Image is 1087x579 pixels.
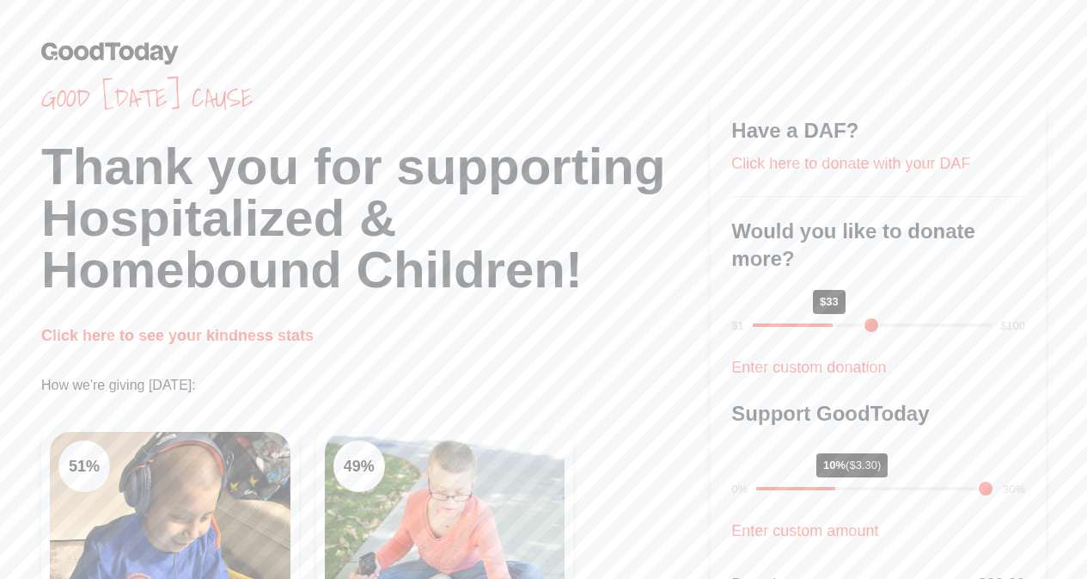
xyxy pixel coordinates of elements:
[731,317,743,335] div: $1
[731,155,970,172] a: Click here to donate with your DAF
[846,459,881,471] span: ($3.30)
[41,141,711,296] h1: Thank you for supporting Hospitalized & Homebound Children!
[41,41,179,65] img: GoodToday
[1003,481,1025,498] div: 30%
[731,481,748,498] div: 0%
[731,359,886,376] a: Enter custom donation
[731,218,1025,273] h3: Would you like to donate more?
[58,440,110,492] div: 51 %
[41,327,314,344] a: Click here to see your kindness stats
[731,400,1025,428] h3: Support GoodToday
[731,522,878,539] a: Enter custom amount
[333,440,385,492] div: 49 %
[816,453,888,477] div: 10%
[731,117,1025,145] h3: Have a DAF?
[41,83,711,114] span: Good [DATE] cause
[1000,317,1025,335] div: $100
[41,375,711,396] p: How we're giving [DATE]:
[813,290,846,314] div: $33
